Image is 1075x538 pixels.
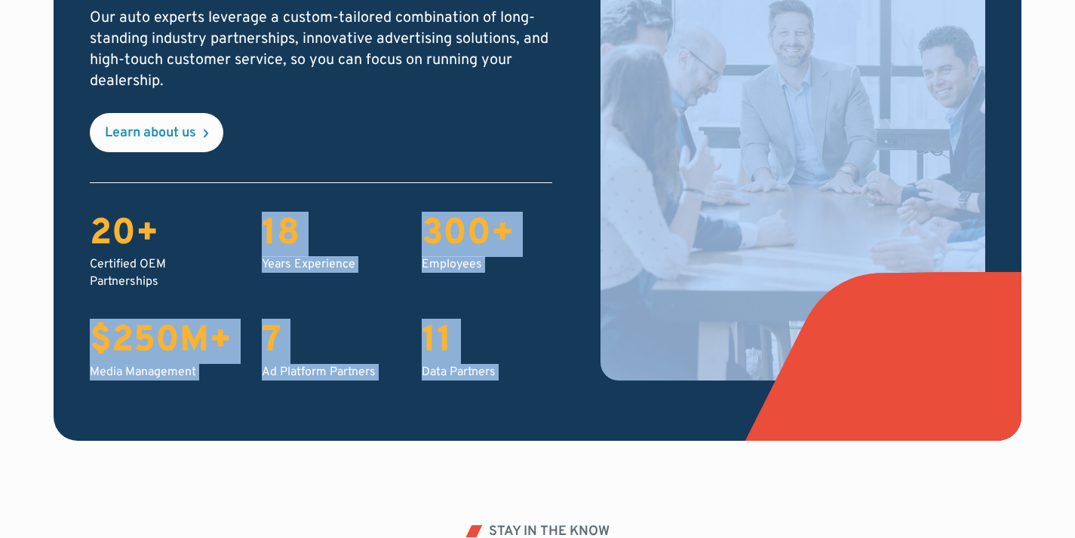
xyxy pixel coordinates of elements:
[90,8,551,92] p: Our auto experts leverage a custom-tailored combination of long-standing industry partnerships, i...
[90,364,232,381] div: Media Management
[90,113,223,152] a: Learn about us
[262,213,392,257] div: 18
[422,213,551,257] div: 300+
[262,320,392,364] div: 7
[422,364,551,381] div: Data Partners
[90,213,232,257] div: 20+
[90,256,232,290] div: Certified OEM Partnerships
[422,256,551,273] div: Employees
[262,364,392,381] div: Ad Platform Partners
[262,256,392,273] div: Years Experience
[90,320,232,364] div: $250M+
[422,320,551,364] div: 11
[105,127,196,140] div: Learn about us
